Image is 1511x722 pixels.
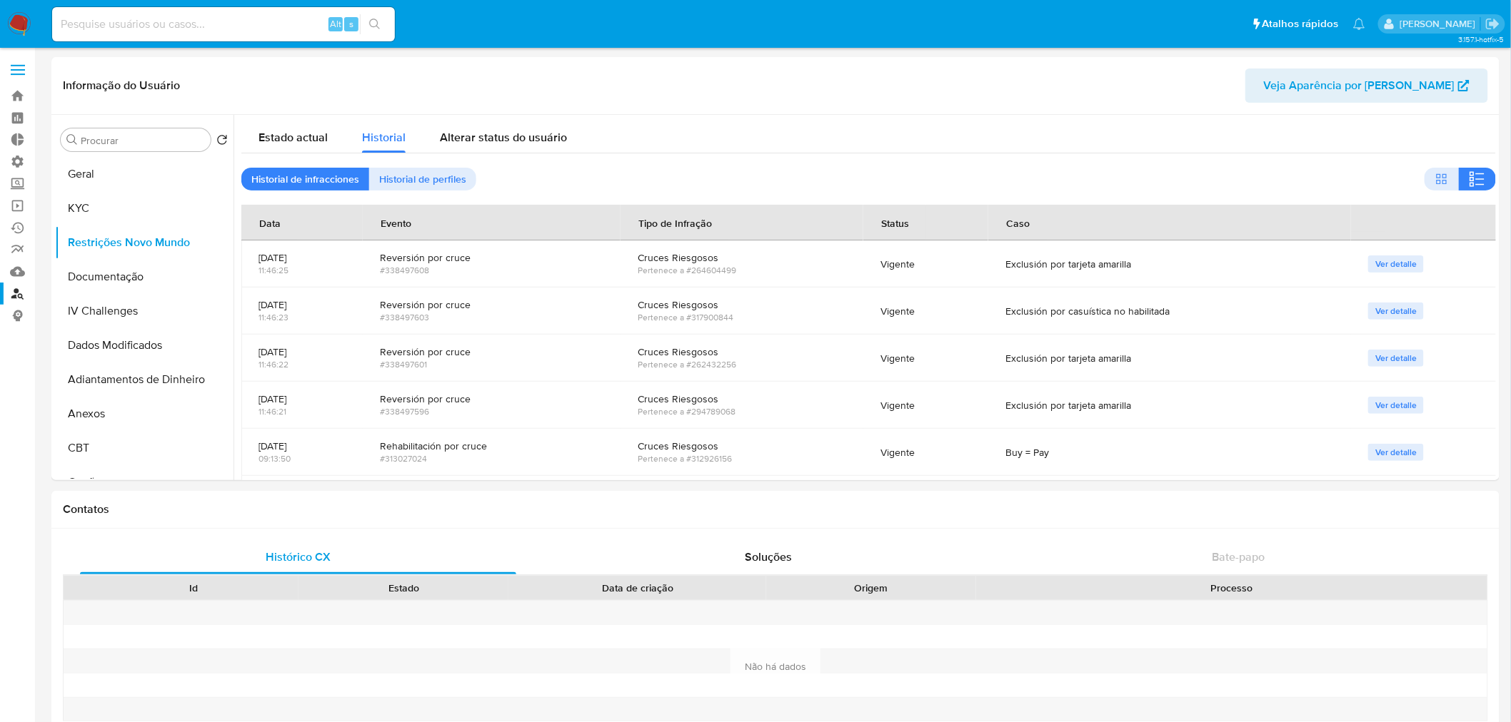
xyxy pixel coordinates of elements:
div: Id [99,581,288,595]
input: Procurar [81,134,205,147]
button: KYC [55,191,234,225]
button: Restrições Novo Mundo [55,225,234,260]
span: Veja Aparência por [PERSON_NAME] [1264,68,1455,103]
a: Sair [1485,16,1500,31]
span: Alt [330,17,341,31]
span: Bate-papo [1213,549,1265,565]
a: Notificações [1353,18,1365,30]
h1: Contatos [63,502,1488,517]
button: search-icon [360,14,389,34]
span: Atalhos rápidos [1262,16,1339,31]
button: Cartões [55,465,234,499]
input: Pesquise usuários ou casos... [52,15,395,34]
button: Anexos [55,397,234,431]
h1: Informação do Usuário [63,78,180,93]
button: IV Challenges [55,294,234,328]
span: s [349,17,353,31]
button: Veja Aparência por [PERSON_NAME] [1245,68,1488,103]
button: Documentação [55,260,234,294]
button: Dados Modificados [55,328,234,362]
button: Adiantamentos de Dinheiro [55,362,234,397]
div: Estado [308,581,498,595]
button: Procurar [66,134,78,146]
span: Soluções [745,549,792,565]
p: sabrina.lima@mercadopago.com.br [1400,17,1480,31]
div: Processo [986,581,1477,595]
div: Origem [776,581,966,595]
button: CBT [55,431,234,465]
span: Histórico CX [266,549,331,565]
div: Data de criação [518,581,756,595]
button: Geral [55,157,234,191]
button: Retornar ao pedido padrão [216,134,228,150]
